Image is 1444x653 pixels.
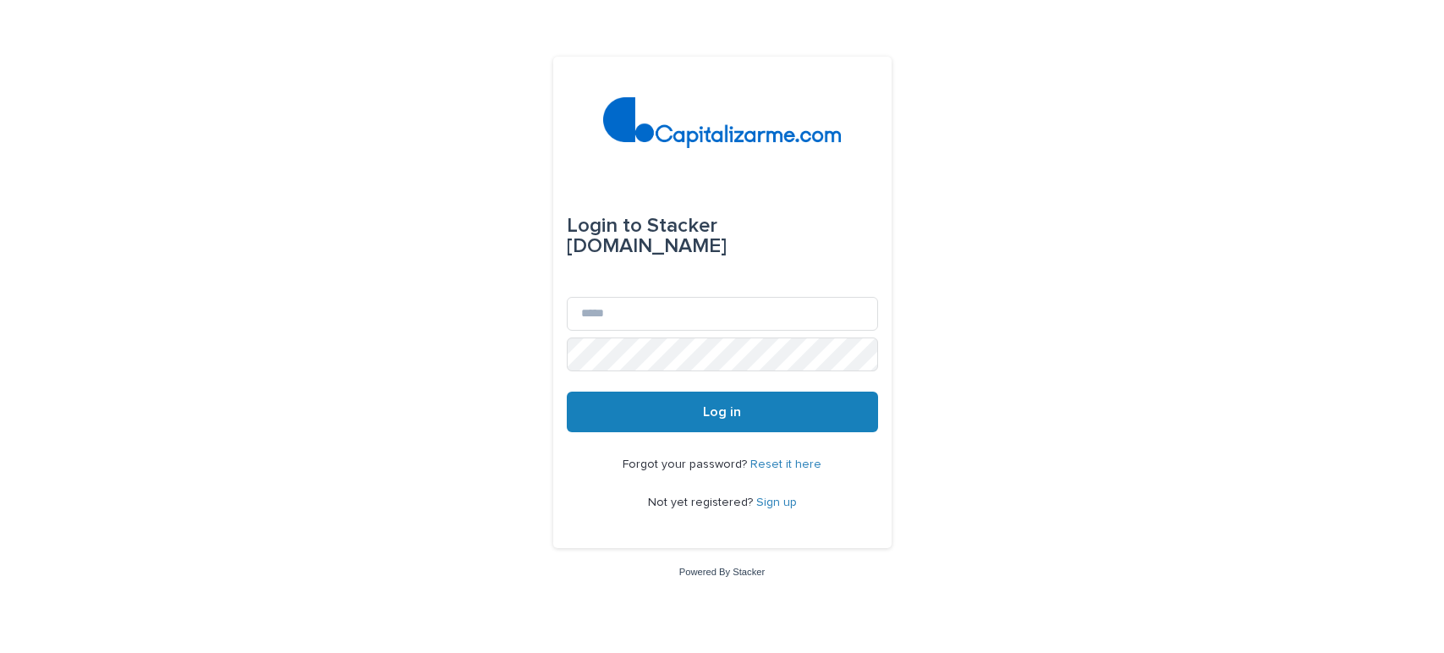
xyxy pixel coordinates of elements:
span: Forgot your password? [623,458,750,470]
button: Log in [567,392,878,432]
span: Not yet registered? [648,497,756,508]
a: Sign up [756,497,797,508]
span: Login to [567,216,642,236]
div: Stacker [DOMAIN_NAME] [567,202,878,270]
a: Powered By Stacker [679,567,765,577]
a: Reset it here [750,458,821,470]
img: 4arMvv9wSvmHTHbXwTim [603,97,841,148]
span: Log in [703,405,741,419]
